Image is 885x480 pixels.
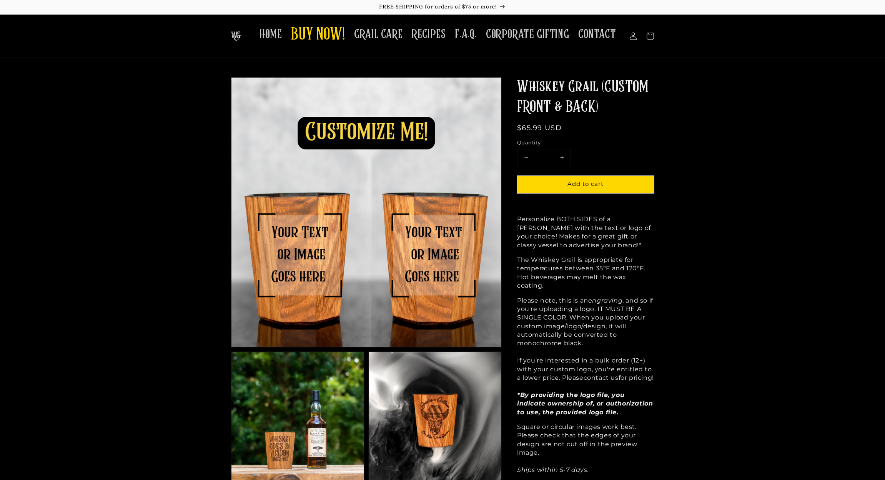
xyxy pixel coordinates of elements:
button: Add to cart [517,176,654,193]
span: BUY NOW! [291,25,345,46]
span: CORPORATE GIFTING [486,27,569,42]
a: HOME [255,22,286,46]
span: $65.99 USD [517,124,562,132]
a: CONTACT [574,22,620,46]
p: Personalize BOTH SIDES of a [PERSON_NAME] with the text or logo of your choice! Makes for a great... [517,215,654,250]
p: FREE SHIPPING for orders of $75 or more! [8,4,877,10]
a: contact us [584,374,619,381]
a: F.A.Q. [450,22,481,46]
span: HOME [260,27,282,42]
img: The Whiskey Grail [231,31,241,41]
span: GRAIL CARE [354,27,403,42]
a: GRAIL CARE [349,22,407,46]
span: F.A.Q. [455,27,477,42]
a: BUY NOW! [286,20,349,50]
span: Add to cart [567,180,604,187]
p: Square or circular images work best. Please check that the edges of your design are not cut off i... [517,423,654,474]
span: The Whiskey Grail is appropriate for temperatures between 35°F and 120°F. Hot beverages may melt ... [517,256,645,289]
p: Please note, this is an , and so if you're uploading a logo, IT MUST BE A SINGLE COLOR. When you ... [517,296,654,417]
a: RECIPES [407,22,450,46]
em: *By providing the logo file, you indicate ownership of, or authorization to use, the provided log... [517,391,653,416]
label: Quantity [517,139,654,147]
span: CONTACT [578,27,616,42]
h1: Whiskey Grail (CUSTOM FRONT & BACK) [517,77,654,117]
em: Ships within 5-7 days. [517,466,589,473]
a: CORPORATE GIFTING [481,22,574,46]
span: RECIPES [412,27,446,42]
em: engraving [588,297,622,304]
